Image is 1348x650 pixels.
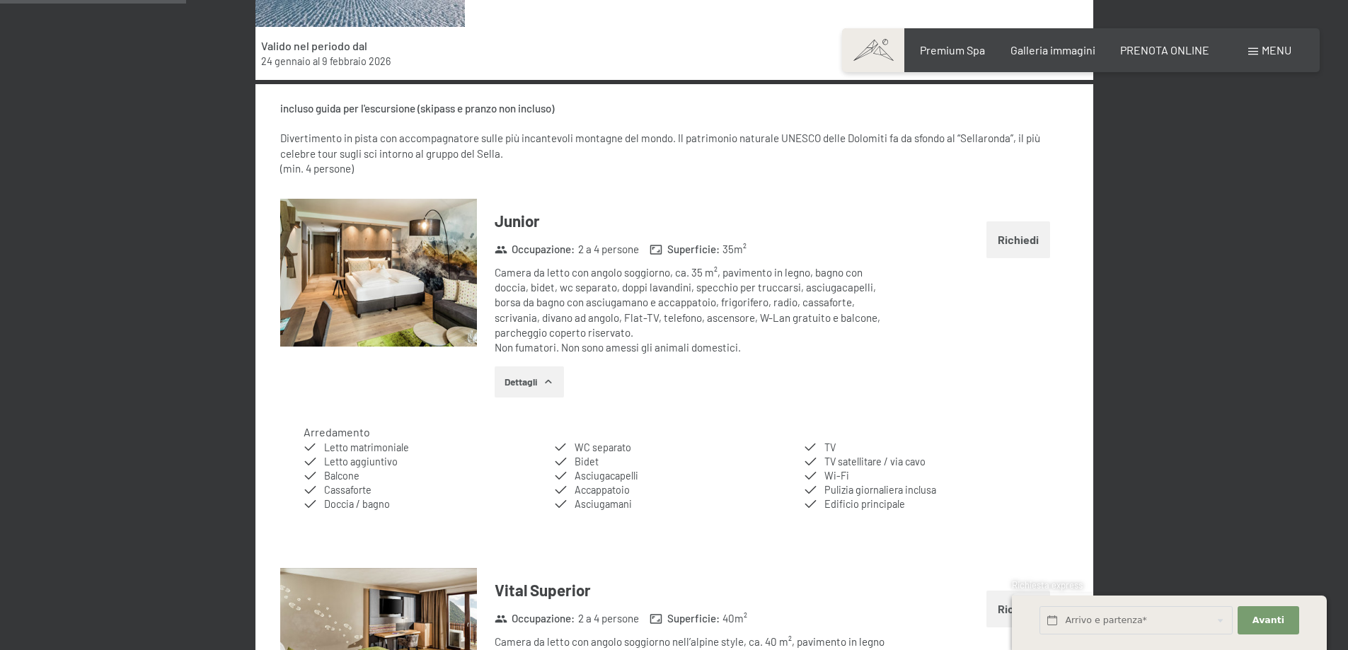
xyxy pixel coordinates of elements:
[280,199,477,347] img: mss_renderimg.php
[261,39,367,52] strong: Valido nel periodo dal
[824,498,905,510] span: Edificio principale
[575,470,638,482] span: Asciugacapelli
[495,242,575,257] strong: Occupazione :
[495,579,890,601] h3: Vital Superior
[324,441,409,453] span: Letto matrimoniale
[495,611,575,626] strong: Occupazione :
[304,425,370,439] h4: Arredamento
[324,484,371,496] span: Cassaforte
[1012,579,1083,591] span: Richiesta express
[920,43,985,57] a: Premium Spa
[280,102,554,115] strong: incluso guida per l'escursione (skipass e pranzo non incluso)
[495,366,563,397] button: Dettagli
[261,55,311,67] time: 24/01/2026
[261,54,458,69] div: al
[578,242,639,257] span: 2 a 4 persone
[575,498,632,510] span: Asciugamani
[1262,43,1291,57] span: Menu
[1010,43,1095,57] a: Galleria immagini
[986,591,1050,627] button: Richiedi
[650,611,720,626] strong: Superficie :
[322,55,391,67] time: 09/02/2026
[324,470,359,482] span: Balcone
[824,484,936,496] span: Pulizia giornaliera inclusa
[575,455,599,468] span: Bidet
[324,498,390,510] span: Doccia / bagno
[722,611,747,626] span: 40 m²
[280,101,1068,176] p: Divertimento in pista con accompagnatore sulle più incantevoli montagne del mondo. Il patrimonio ...
[1120,43,1209,57] a: PRENOTA ONLINE
[1252,614,1284,627] span: Avanti
[824,470,849,482] span: Wi-Fi
[650,242,720,257] strong: Superficie :
[495,265,890,356] div: Camera da letto con angolo soggiorno, ca. 35 m², pavimento in legno, bagno con doccia, bidet, wc ...
[986,221,1050,257] button: Richiedi
[575,441,631,453] span: WC separato
[1238,606,1298,635] button: Avanti
[324,455,398,468] span: Letto aggiuntivo
[495,210,890,232] h3: Junior
[722,242,747,257] span: 35 m²
[824,441,836,453] span: TV
[578,611,639,626] span: 2 a 4 persone
[824,455,926,468] span: TV satellitare / via cavo
[575,484,630,496] span: Accappatoio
